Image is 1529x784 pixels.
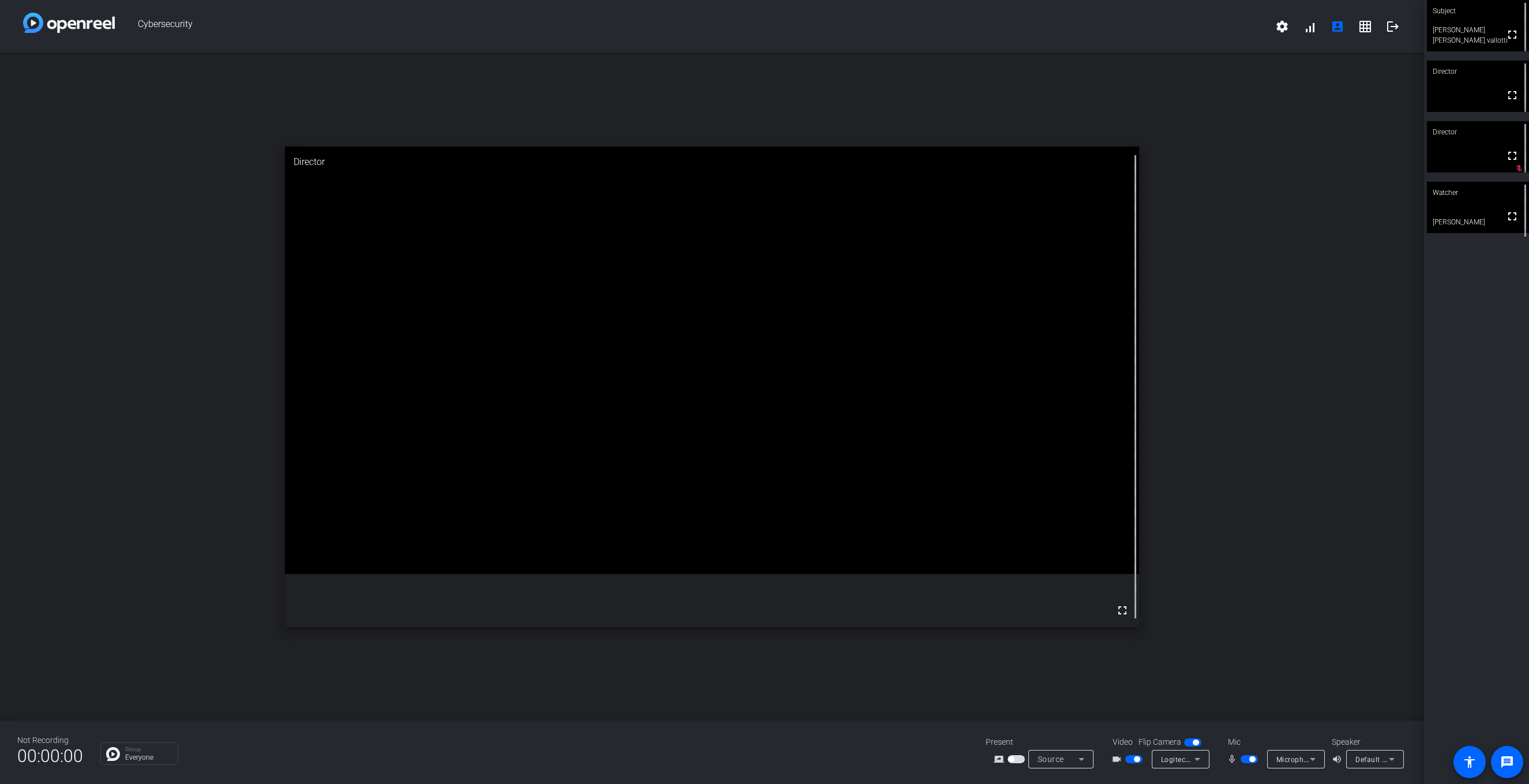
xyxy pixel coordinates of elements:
[1139,736,1181,748] span: Flip Camera
[1386,20,1400,33] mat-icon: logout
[17,742,83,770] span: 00:00:00
[1227,752,1241,766] mat-icon: mic_none
[1463,755,1477,769] mat-icon: accessibility
[106,747,120,761] img: Chat Icon
[1115,603,1129,617] mat-icon: fullscreen
[285,147,1139,178] div: Director
[125,754,172,761] p: Everyone
[23,13,115,33] img: white-gradient.svg
[1358,20,1372,33] mat-icon: grid_on
[1113,736,1133,748] span: Video
[994,752,1008,766] mat-icon: screen_share_outline
[1427,121,1529,143] div: Director
[1296,13,1324,40] button: signal_cellular_alt
[1427,61,1529,82] div: Director
[1332,736,1401,748] div: Speaker
[1505,149,1519,163] mat-icon: fullscreen
[1505,28,1519,42] mat-icon: fullscreen
[1276,755,1413,764] span: Microphone (Logitech BRIO) (046d:085e)
[17,734,83,747] div: Not Recording
[1331,20,1344,33] mat-icon: account_box
[1427,182,1529,204] div: Watcher
[1505,88,1519,102] mat-icon: fullscreen
[115,13,1268,40] span: Cybersecurity
[1038,755,1064,764] span: Source
[1216,736,1332,748] div: Mic
[986,736,1101,748] div: Present
[1332,752,1346,766] mat-icon: volume_up
[1161,755,1251,764] span: Logitech BRIO (046d:085e)
[1505,209,1519,223] mat-icon: fullscreen
[1111,752,1125,766] mat-icon: videocam_outline
[1275,20,1289,33] mat-icon: settings
[1500,755,1514,769] mat-icon: message
[125,747,172,752] p: Group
